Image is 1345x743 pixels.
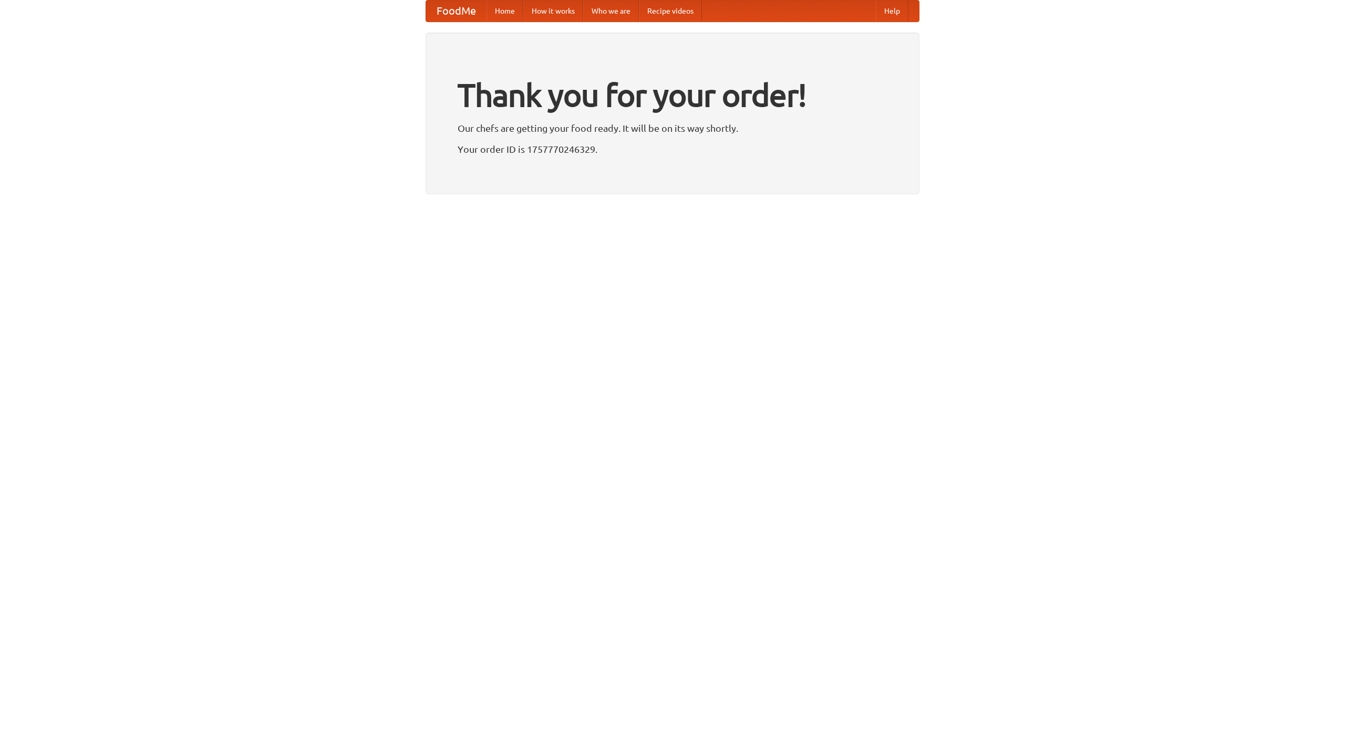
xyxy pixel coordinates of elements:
a: Help [876,1,908,22]
a: Recipe videos [639,1,702,22]
a: Who we are [583,1,639,22]
p: Your order ID is 1757770246329. [458,141,887,157]
a: FoodMe [426,1,487,22]
a: How it works [523,1,583,22]
p: Our chefs are getting your food ready. It will be on its way shortly. [458,120,887,136]
h1: Thank you for your order! [458,70,887,120]
a: Home [487,1,523,22]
